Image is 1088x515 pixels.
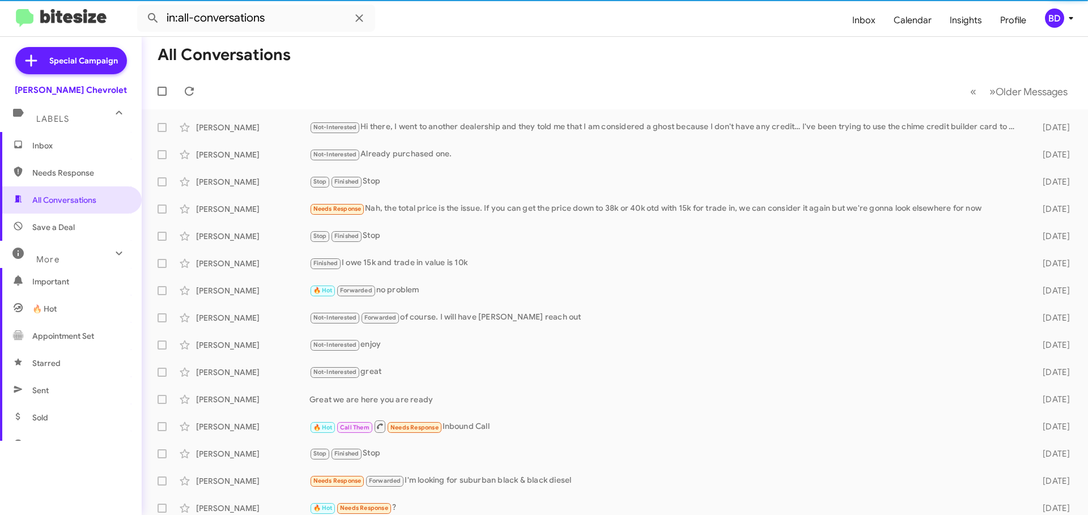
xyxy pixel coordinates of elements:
span: Save a Deal [32,222,75,233]
input: Search [137,5,375,32]
span: Not-Interested [313,124,357,131]
div: Hi there, I went to another dealership and they told me that I am considered a ghost because I do... [309,121,1025,134]
span: « [970,84,976,99]
div: [DATE] [1025,503,1079,514]
a: Calendar [885,4,941,37]
span: Sold [32,412,48,423]
span: Labels [36,114,69,124]
nav: Page navigation example [964,80,1074,103]
div: Already purchased one. [309,148,1025,161]
div: [DATE] [1025,394,1079,405]
div: [DATE] [1025,149,1079,160]
div: [PERSON_NAME] [196,503,309,514]
button: Next [983,80,1074,103]
a: Insights [941,4,991,37]
span: Sold Responded [32,439,92,450]
span: 🔥 Hot [313,504,333,512]
span: Sent [32,385,49,396]
span: Not-Interested [313,341,357,348]
div: of course. I will have [PERSON_NAME] reach out [309,311,1025,324]
span: Finished [334,178,359,185]
span: 🔥 Hot [313,424,333,431]
span: Important [32,276,129,287]
div: [DATE] [1025,448,1079,459]
span: Finished [313,259,338,267]
div: Stop [309,447,1025,460]
span: Stop [313,232,327,240]
div: [PERSON_NAME] Chevrolet [15,84,127,96]
div: [DATE] [1025,285,1079,296]
div: [DATE] [1025,339,1079,351]
span: Appointment Set [32,330,94,342]
div: [DATE] [1025,475,1079,487]
span: Special Campaign [49,55,118,66]
a: Profile [991,4,1035,37]
div: [PERSON_NAME] [196,176,309,188]
span: Forwarded [362,313,399,324]
span: Not-Interested [313,368,357,376]
span: Stop [313,178,327,185]
span: Finished [334,450,359,457]
span: Starred [32,357,61,369]
div: Inbound Call [309,419,1025,433]
div: [DATE] [1025,203,1079,215]
div: [DATE] [1025,258,1079,269]
div: [PERSON_NAME] [196,203,309,215]
div: Great we are here you are ready [309,394,1025,405]
a: Special Campaign [15,47,127,74]
span: Needs Response [340,504,388,512]
div: ? [309,501,1025,514]
span: Needs Response [313,477,362,484]
div: [PERSON_NAME] [196,339,309,351]
span: Not-Interested [313,151,357,158]
span: 🔥 Hot [32,303,57,314]
button: BD [1035,8,1076,28]
div: [DATE] [1025,231,1079,242]
span: More [36,254,59,265]
div: [PERSON_NAME] [196,285,309,296]
div: [PERSON_NAME] [196,149,309,160]
h1: All Conversations [158,46,291,64]
div: Nah, the total price is the issue. If you can get the price down to 38k or 40k otd with 15k for t... [309,202,1025,215]
span: Stop [313,450,327,457]
div: [DATE] [1025,122,1079,133]
div: [PERSON_NAME] [196,421,309,432]
span: Needs Response [313,205,362,212]
span: 🔥 Hot [313,287,333,294]
span: Forwarded [366,476,403,487]
span: Older Messages [996,86,1068,98]
div: great [309,365,1025,378]
div: [PERSON_NAME] [196,231,309,242]
div: enjoy [309,338,1025,351]
span: Forwarded [337,286,375,296]
div: I owe 15k and trade in value is 10k [309,257,1025,270]
div: no problem [309,284,1025,297]
div: [DATE] [1025,367,1079,378]
div: [DATE] [1025,312,1079,324]
div: [PERSON_NAME] [196,394,309,405]
button: Previous [963,80,983,103]
div: [PERSON_NAME] [196,367,309,378]
div: [PERSON_NAME] [196,258,309,269]
div: [PERSON_NAME] [196,475,309,487]
div: BD [1045,8,1064,28]
span: All Conversations [32,194,96,206]
span: Needs Response [32,167,129,178]
div: [PERSON_NAME] [196,312,309,324]
div: Stop [309,175,1025,188]
span: Finished [334,232,359,240]
div: [DATE] [1025,176,1079,188]
div: [PERSON_NAME] [196,448,309,459]
span: Call Them [340,424,369,431]
span: Not-Interested [313,314,357,321]
div: [DATE] [1025,421,1079,432]
div: [PERSON_NAME] [196,122,309,133]
div: I'm looking for suburban black & black diesel [309,474,1025,487]
div: Stop [309,229,1025,242]
span: » [989,84,996,99]
a: Inbox [843,4,885,37]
